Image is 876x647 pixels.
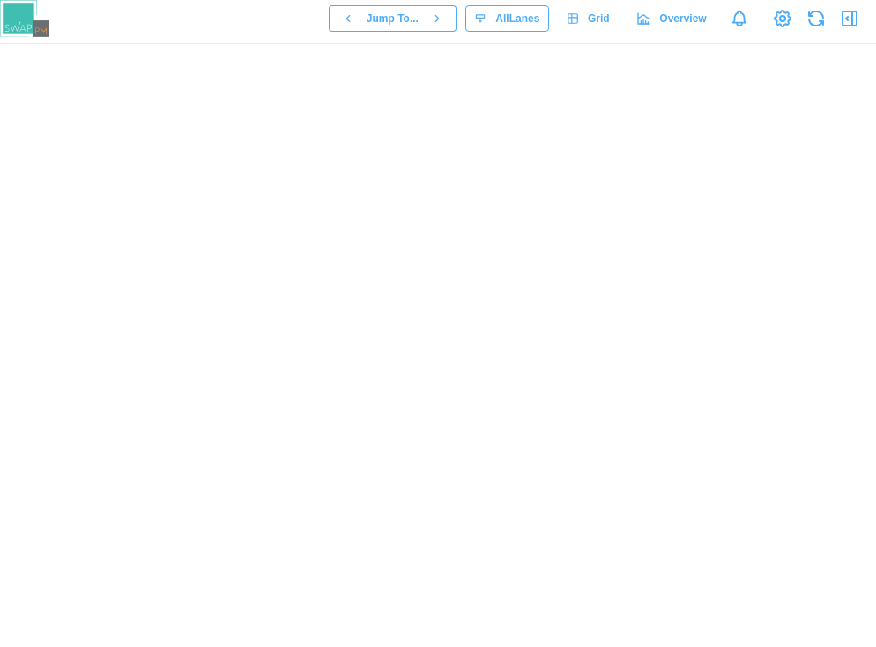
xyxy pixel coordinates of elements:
button: Refresh Grid [804,6,828,31]
span: All Lanes [495,6,539,31]
a: Grid [558,5,619,32]
span: Overview [659,6,706,31]
a: View Project [770,6,795,31]
span: Jump To... [367,6,419,31]
button: Jump To... [367,5,419,32]
button: Open Drawer [837,6,862,31]
button: AllLanes [465,5,549,32]
a: Overview [627,5,716,32]
span: Grid [588,6,610,31]
a: Notifications [724,4,754,33]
